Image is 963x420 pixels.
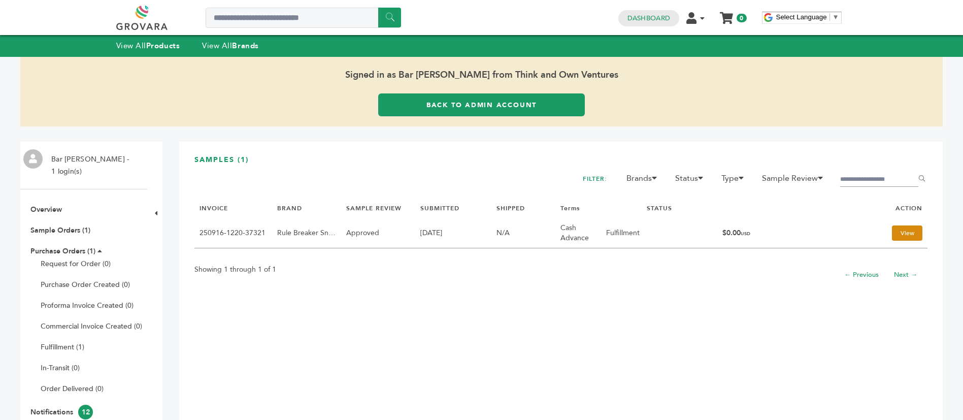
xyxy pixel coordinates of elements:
span: 12 [78,405,93,419]
td: [DATE] [415,218,491,248]
a: Overview [30,205,62,214]
span: Select Language [776,13,827,21]
li: Type [716,172,755,189]
a: Next → [894,270,917,279]
a: Purchase Order Created (0) [41,280,130,289]
a: Back to Admin Account [378,93,585,116]
a: View AllBrands [202,41,259,51]
li: Bar [PERSON_NAME] - 1 login(s) [46,153,132,178]
a: Purchase Orders (1) [30,246,95,256]
td: $0.00 [717,218,819,248]
a: Sample Orders (1) [30,225,90,235]
a: Order Delivered (0) [41,384,104,394]
a: View [892,225,922,241]
a: View AllProducts [116,41,180,51]
span: ▼ [833,13,839,21]
th: ACTION [819,199,927,218]
li: Sample Review [757,172,834,189]
strong: Brands [232,41,258,51]
a: ← Previous [844,270,879,279]
img: profile.png [23,149,43,169]
a: BRAND [277,204,302,212]
a: Notifications12 [30,407,93,417]
a: My Cart [720,9,732,20]
a: Commercial Invoice Created (0) [41,321,142,331]
li: Status [670,172,714,189]
p: Showing 1 through 1 of 1 [194,264,276,276]
a: Terms [560,204,580,212]
a: SHIPPED [496,204,525,212]
h3: SAMPLES (1) [194,155,927,173]
td: Approved [341,218,415,248]
a: Request for Order (0) [41,259,111,269]
input: Filter by keywords [840,173,918,187]
a: SUBMITTED [420,204,459,212]
th: STATUS [601,199,717,218]
span: USD [741,231,750,237]
a: INVOICE [200,204,228,212]
a: SAMPLE REVIEW [346,204,402,212]
span: 0 [737,14,746,22]
h2: FILTER: [583,172,607,186]
a: 250916-1220-37321 [200,228,265,238]
td: Rule Breaker Snacks [272,218,341,248]
a: In-Transit (0) [41,363,80,373]
td: N/A [491,218,555,248]
td: Fulfillment [601,218,717,248]
input: Search a product or brand... [206,8,401,28]
a: Proforma Invoice Created (0) [41,301,134,310]
td: Cash Advance [555,218,601,248]
a: Dashboard [627,14,670,23]
strong: Products [146,41,180,51]
span: Signed in as Bar [PERSON_NAME] from Think and Own Ventures [20,57,943,93]
a: Fulfillment (1) [41,342,84,352]
li: Brands [621,172,668,189]
a: Select Language​ [776,13,839,21]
